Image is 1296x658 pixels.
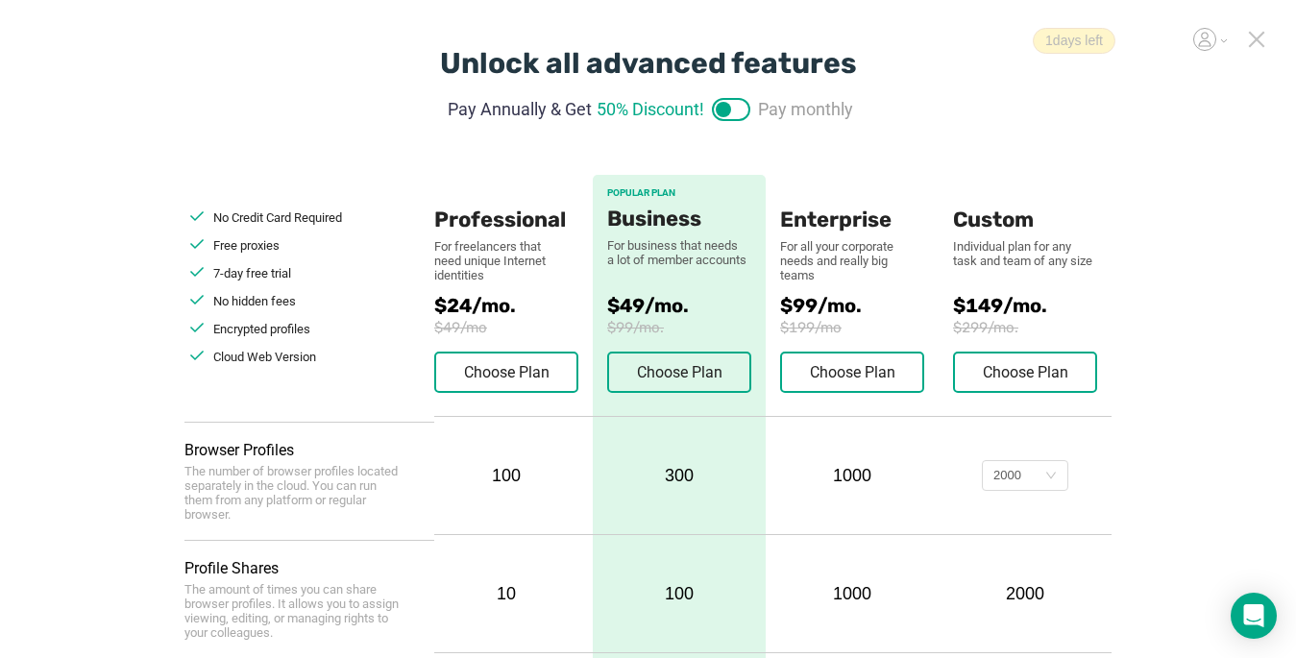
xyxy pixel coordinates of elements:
div: Individual plan for any task and team of any size [953,239,1097,268]
span: Pay Annually & Get [448,96,592,122]
button: Choose Plan [953,352,1097,393]
span: $99/mo. [780,294,953,317]
span: Cloud Web Version [213,350,316,364]
div: For business that needs [607,238,751,253]
span: No hidden fees [213,294,296,308]
span: Free proxies [213,238,280,253]
div: POPULAR PLAN [607,187,751,199]
span: $24/mo. [434,294,593,317]
span: $299/mo. [953,319,1112,336]
div: Profile Shares [184,559,434,577]
span: $49/mo. [607,294,751,317]
div: Open Intercom Messenger [1231,593,1277,639]
div: For freelancers that need unique Internet identities [434,239,559,282]
span: Encrypted profiles [213,322,310,336]
div: 300 [593,417,766,534]
div: Enterprise [780,175,924,232]
div: Unlock all advanced features [440,46,857,81]
div: 100 [593,535,766,652]
div: a lot of member accounts [607,253,751,267]
div: 2000 [953,584,1097,604]
div: 10 [434,584,578,604]
div: For all your corporate needs and really big teams [780,239,924,282]
div: The amount of times you can share browser profiles. It allows you to assign viewing, editing, or ... [184,582,405,640]
div: 1000 [780,584,924,604]
span: No Credit Card Required [213,210,342,225]
span: 1 days left [1033,28,1115,54]
button: Choose Plan [607,352,751,393]
span: 50% Discount! [597,96,704,122]
i: icon: down [1045,470,1057,483]
div: 2000 [993,461,1021,490]
span: $49/mo [434,319,593,336]
div: Browser Profiles [184,441,434,459]
div: Professional [434,175,578,232]
div: Business [607,207,751,232]
button: Choose Plan [434,352,578,393]
div: Custom [953,175,1097,232]
span: $149/mo. [953,294,1112,317]
span: Pay monthly [758,96,853,122]
button: Choose Plan [780,352,924,393]
div: 1000 [780,466,924,486]
span: $199/mo [780,319,953,336]
span: 7-day free trial [213,266,291,280]
div: The number of browser profiles located separately in the cloud. You can run them from any platfor... [184,464,405,522]
div: 100 [434,466,578,486]
span: $99/mo. [607,319,751,336]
